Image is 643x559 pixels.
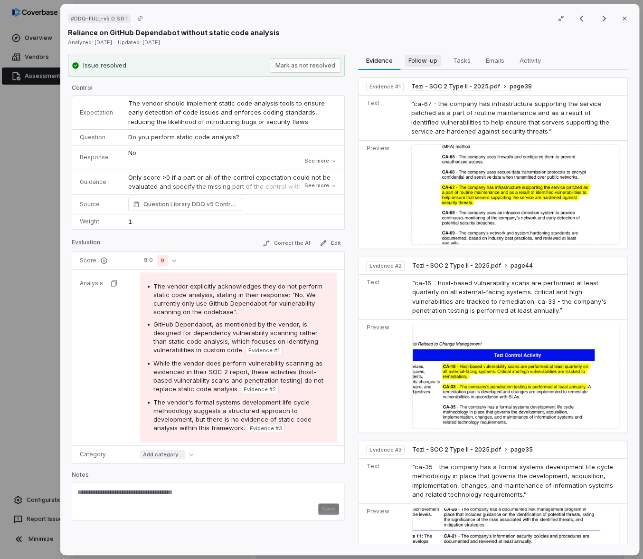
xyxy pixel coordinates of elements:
button: Tezi - SOC 2 Type II - 2025.pdfpage35 [412,446,533,454]
span: Do you perform static code analysis? [128,133,239,141]
button: Copy link [132,10,149,27]
button: 9.09 [140,255,180,266]
span: Follow-up [405,54,441,67]
button: Tezi - SOC 2 Type II - 2025.pdfpage44 [412,262,533,270]
p: Guidance [80,178,113,186]
p: No We currently only use Github Dependabot for vulnerability scanning on the codebase. [128,148,337,185]
span: “ca-35 - the company has a formal systems development life cycle methodology in place that govern... [412,463,613,499]
span: While the vendor does perform vulnerability scanning as evidenced in their SOC 2 report, these ac... [153,359,323,393]
p: Score [80,257,125,264]
span: Question Library DDQ v5 Control Set Software Supply Chain [143,200,237,209]
span: GitHub Dependabot, as mentioned by the vendor, is designed for dependency vulnerability scanning ... [153,320,318,354]
td: Text [359,458,408,503]
span: The vendor should implement static code analysis tools to ensure early detection of code issues a... [128,99,327,125]
span: Emails [482,54,508,67]
p: Response [80,154,113,161]
span: The vendor explicitly acknowledges they do not perform static code analysis, stating in their res... [153,282,322,316]
span: # DDQ-FULL-v5.0.SD.1 [71,15,128,22]
span: Tezi - SOC 2 Type II - 2025.pdf [411,83,500,90]
span: “ca-16 - host-based vulnerability scans are performed at least quarterly on all external-facing s... [412,279,606,315]
span: Evidence # 1 [248,347,280,354]
p: Only score >0 if a part or all of the control expectation could not be evaluated and specify the ... [128,173,337,229]
span: Activity [516,54,545,67]
button: See more [302,153,340,170]
span: Evidence # 2 [369,262,402,270]
span: page 44 [511,262,533,270]
span: 1 [128,218,132,225]
div: Issue resolved [83,61,126,70]
td: Text [359,274,408,319]
span: page 39 [510,83,532,90]
span: Evidence [362,54,397,67]
span: Evidence # 3 [369,446,402,453]
p: Expectation [80,109,113,116]
button: Previous result [572,13,591,24]
span: Analyzed: [DATE] [68,39,112,46]
span: Evidence # 1 [369,83,401,90]
img: 64c956735bc6439ca56a4f09540a595d_original.jpg_w1200.jpg [411,145,620,245]
span: Evidence # 2 [244,386,276,393]
p: Reliance on GitHub Dependabot without static code analysis [68,28,280,38]
span: The vendor's formal systems development life cycle methodology suggests a structured approach to ... [153,398,312,432]
p: Evaluation [72,239,100,250]
p: Category [80,451,125,458]
p: Weight [80,218,113,225]
button: Correct the AI [259,238,314,249]
p: Question [80,134,113,141]
button: See more [302,177,340,194]
span: Tezi - SOC 2 Type II - 2025.pdf [412,262,501,270]
span: 9 [157,255,168,266]
p: Control [72,84,345,96]
span: Tezi - SOC 2 Type II - 2025.pdf [412,446,501,453]
span: Updated: [DATE] [118,39,160,46]
span: page 35 [511,446,533,453]
span: Tasks [449,54,474,67]
img: 1374193baa4f4b8c92c0281d9277835c_original.jpg_w1200.jpg [412,324,620,429]
button: Tezi - SOC 2 Type II - 2025.pdfpage39 [411,83,532,91]
p: Analysis [80,279,103,287]
span: Add category... [140,450,185,459]
button: Next result [595,13,614,24]
span: Evidence # 3 [250,424,282,432]
p: Notes [72,471,345,482]
td: Preview [359,319,408,433]
button: Edit [316,237,345,249]
td: Text [359,95,407,140]
p: Source [80,201,113,208]
span: “ca-67 - the company has infrastructure supporting the service patched as a part of routine maint... [411,100,609,135]
td: Preview [359,140,407,249]
button: Mark as not resolved [270,58,341,73]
